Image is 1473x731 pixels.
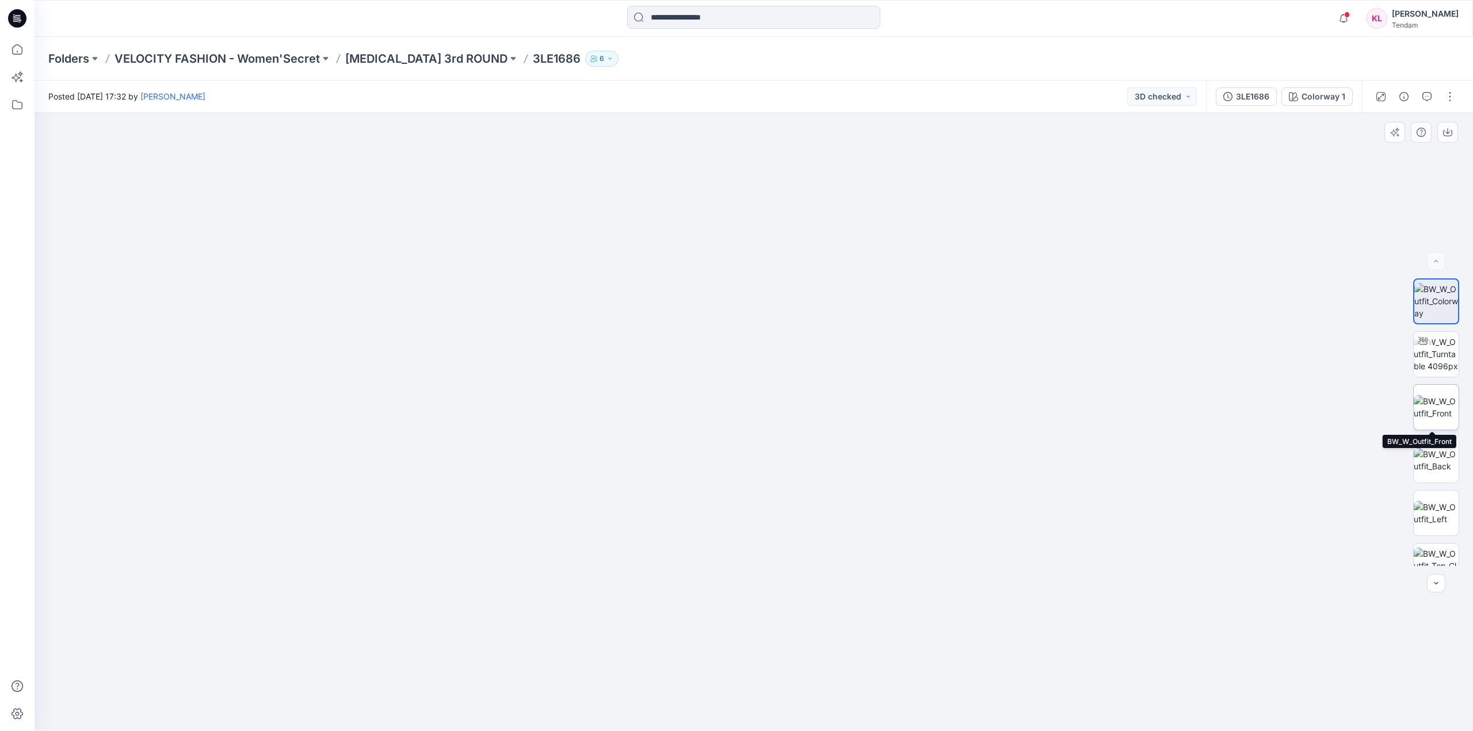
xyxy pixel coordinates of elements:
div: Colorway 1 [1302,90,1345,103]
a: [PERSON_NAME] [140,91,205,101]
div: Tendam [1392,21,1459,29]
img: BW_W_Outfit_Colorway [1414,283,1458,319]
div: [PERSON_NAME] [1392,7,1459,21]
a: VELOCITY FASHION - Women'Secret [115,51,320,67]
div: KL [1367,8,1387,29]
button: 3LE1686 [1216,87,1277,106]
a: Folders [48,51,89,67]
button: Colorway 1 [1281,87,1353,106]
div: 3LE1686 [1236,90,1269,103]
a: [MEDICAL_DATA] 3rd ROUND [345,51,507,67]
p: 6 [600,52,604,65]
p: 3LE1686 [533,51,581,67]
button: Details [1395,87,1413,106]
img: BW_W_Outfit_Back [1414,448,1459,472]
img: BW_W_Outfit_Left [1414,501,1459,525]
img: BW_W_Outfit_Front [1414,395,1459,419]
img: BW_W_Outfit_Top_CloseUp [1414,548,1459,584]
button: 6 [585,51,619,67]
span: Posted [DATE] 17:32 by [48,90,205,102]
img: BW_W_Outfit_Turntable 4096px [1414,336,1459,372]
